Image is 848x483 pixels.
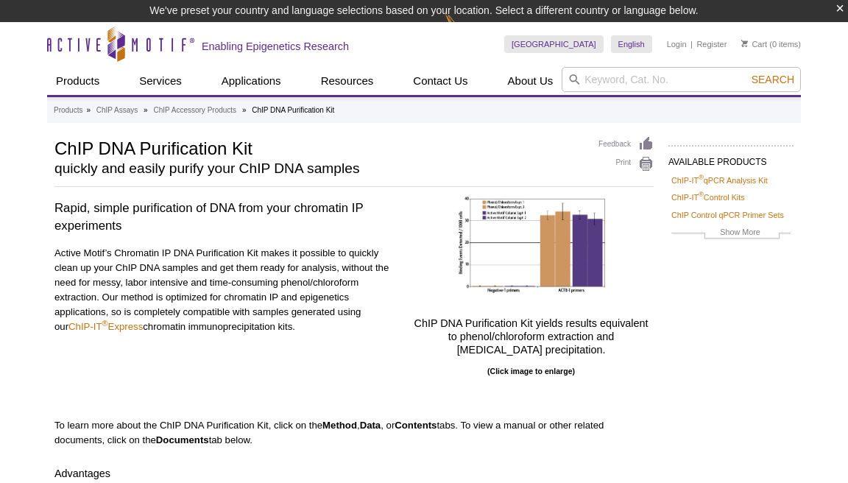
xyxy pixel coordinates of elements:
input: Keyword, Cat. No. [562,67,801,92]
a: Show More [671,225,791,242]
a: Contact Us [404,67,476,95]
a: Products [47,67,108,95]
li: | [690,35,693,53]
a: About Us [499,67,562,95]
a: ChIP Accessory Products [153,104,236,117]
p: To learn more about the ChIP DNA Purification Kit, click on the , , or tabs. To view a manual or ... [54,418,654,448]
a: ChIP Assays [96,104,138,117]
span: Search [752,74,794,85]
h3: Rapid, simple purification of DNA from your chromatin IP experiments [54,200,397,235]
b: (Click image to enlarge) [487,367,575,376]
a: Register [696,39,727,49]
a: Products [54,104,82,117]
a: ChIP-IT®Control Kits [671,191,745,204]
a: Login [667,39,687,49]
h2: quickly and easily purify your ChIP DNA samples [54,162,584,175]
h4: ChIP DNA Purification Kit yields results equivalent to phenol/chloroform extraction and [MEDICAL_... [409,312,654,356]
sup: ® [102,318,108,327]
h1: ChIP DNA Purification Kit [54,136,584,158]
img: qPCR on ChIP DNA purified with the Chromatin IP DNA Purification Kit [458,196,605,292]
li: » [86,106,91,114]
button: Search [747,73,799,86]
h4: Advantages [54,462,654,480]
strong: Contents [395,420,437,431]
li: » [144,106,148,114]
a: English [611,35,652,53]
a: Resources [312,67,383,95]
h2: Enabling Epigenetics Research [202,40,349,53]
a: Applications [213,67,290,95]
li: » [242,106,247,114]
h2: AVAILABLE PRODUCTS [668,145,794,172]
sup: ® [699,191,704,199]
a: ChIP-IT®qPCR Analysis Kit [671,174,768,187]
a: Print [598,156,654,172]
a: ChIP-IT®Express [68,321,143,332]
strong: Method [322,420,357,431]
img: Change Here [445,11,484,46]
img: Your Cart [741,40,748,47]
strong: Data [360,420,381,431]
li: ChIP DNA Purification Kit [252,106,334,114]
a: Services [130,67,191,95]
p: Active Motif’s Chromatin IP DNA Purification Kit makes it possible to quickly clean up your ChIP ... [54,246,397,334]
a: Feedback [598,136,654,152]
strong: Documents [156,434,209,445]
a: [GEOGRAPHIC_DATA] [504,35,604,53]
li: (0 items) [741,35,801,53]
a: Cart [741,39,767,49]
sup: ® [699,174,704,181]
a: ChIP Control qPCR Primer Sets [671,208,784,222]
